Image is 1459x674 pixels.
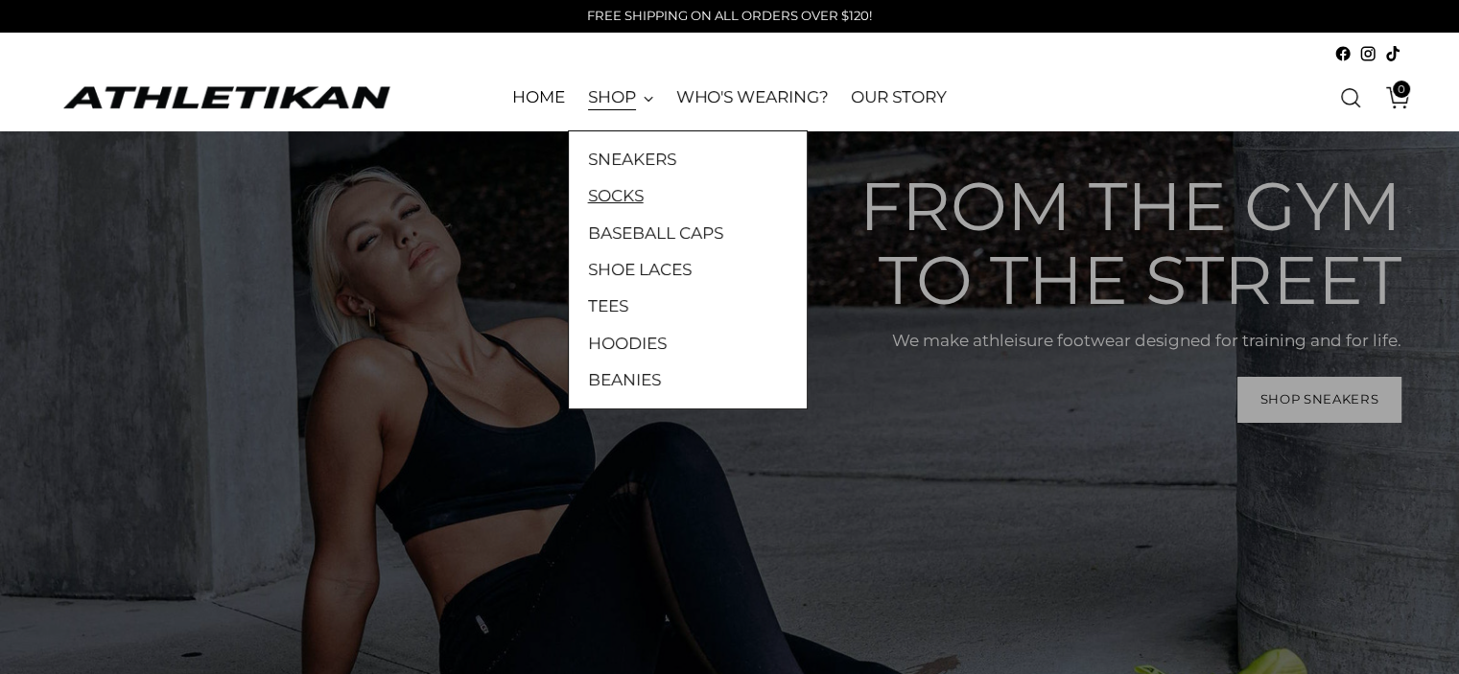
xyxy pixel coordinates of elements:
[851,77,946,119] a: OUR STORY
[1393,81,1410,98] span: 0
[512,77,565,119] a: HOME
[1331,79,1370,117] a: Open search modal
[587,7,872,26] p: FREE SHIPPING ON ALL ORDERS OVER $120!
[59,82,394,112] a: ATHLETIKAN
[1372,79,1410,117] a: Open cart modal
[676,77,829,119] a: WHO'S WEARING?
[588,77,653,119] a: SHOP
